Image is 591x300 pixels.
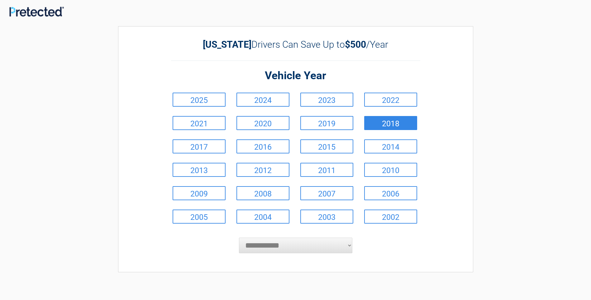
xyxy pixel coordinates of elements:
[364,210,417,224] a: 2002
[364,116,417,130] a: 2018
[236,186,289,200] a: 2008
[300,210,353,224] a: 2003
[300,116,353,130] a: 2019
[173,210,226,224] a: 2005
[364,186,417,200] a: 2006
[300,163,353,177] a: 2011
[173,139,226,153] a: 2017
[300,93,353,107] a: 2023
[173,93,226,107] a: 2025
[236,93,289,107] a: 2024
[364,93,417,107] a: 2022
[300,186,353,200] a: 2007
[236,163,289,177] a: 2012
[203,39,251,50] b: [US_STATE]
[236,116,289,130] a: 2020
[300,139,353,153] a: 2015
[236,139,289,153] a: 2016
[173,163,226,177] a: 2013
[173,186,226,200] a: 2009
[236,210,289,224] a: 2004
[171,69,420,83] h2: Vehicle Year
[171,39,420,50] h2: Drivers Can Save Up to /Year
[9,7,64,17] img: Main Logo
[345,39,366,50] b: $500
[364,139,417,153] a: 2014
[173,116,226,130] a: 2021
[364,163,417,177] a: 2010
